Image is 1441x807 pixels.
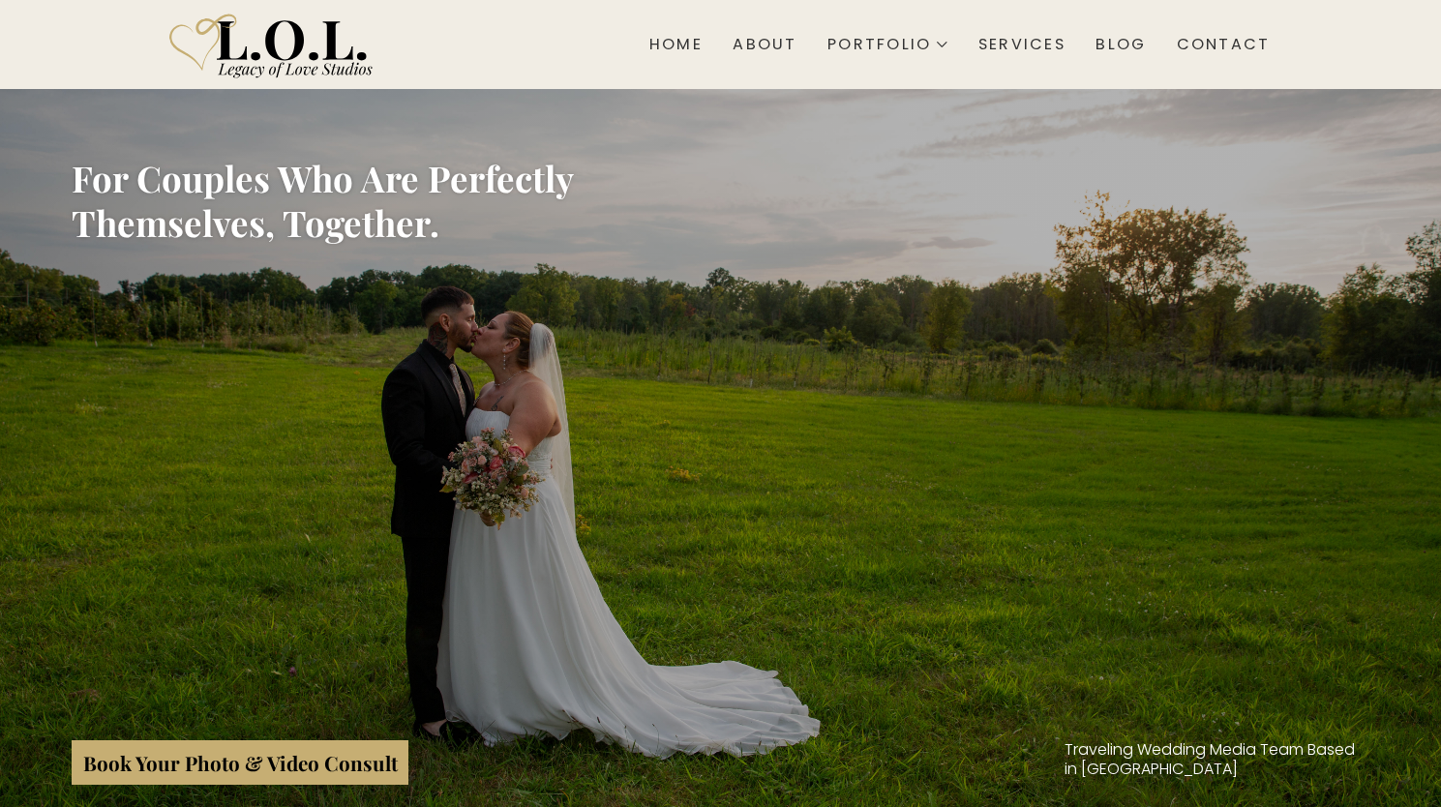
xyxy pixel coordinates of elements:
[649,35,703,54] div: Home
[72,156,728,245] h2: For Couples Who Are Perfectly Themselves, Together.
[978,35,1066,54] div: Services
[1096,35,1146,54] div: Blog
[827,37,931,52] div: Portfolio
[1177,35,1271,54] div: Contact
[1065,740,1368,779] h2: Traveling Wedding Media Team Based in [GEOGRAPHIC_DATA]
[72,740,408,785] a: Book Your Photo & Video Consult
[160,7,388,83] img: Legacy of Love Studios logo.
[733,35,796,54] div: About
